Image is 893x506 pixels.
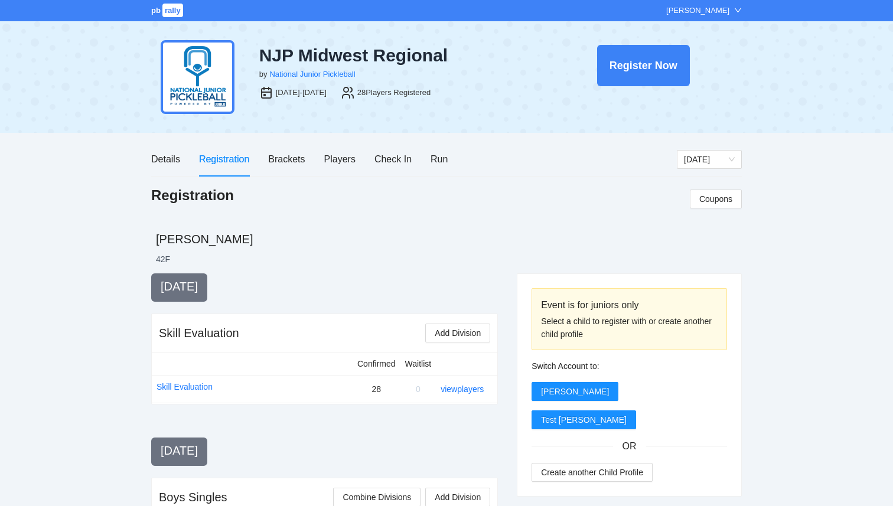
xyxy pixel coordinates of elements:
[532,382,618,401] button: [PERSON_NAME]
[161,280,198,293] span: [DATE]
[151,6,161,15] span: pb
[343,491,411,504] span: Combine Divisions
[159,325,239,341] div: Skill Evaluation
[734,6,742,14] span: down
[276,87,327,99] div: [DATE]-[DATE]
[613,439,646,453] span: OR
[324,152,356,167] div: Players
[541,413,627,426] span: Test [PERSON_NAME]
[159,489,227,505] div: Boys Singles
[541,466,643,479] span: Create another Child Profile
[405,357,432,370] div: Waitlist
[532,360,727,373] div: Switch Account to:
[532,463,653,482] button: Create another Child Profile
[435,491,481,504] span: Add Division
[151,6,185,15] a: pbrally
[666,5,729,17] div: [PERSON_NAME]
[162,4,183,17] span: rally
[357,87,431,99] div: 28 Players Registered
[161,40,234,114] img: njp-logo2.png
[431,152,448,167] div: Run
[156,253,170,265] li: 42 F
[374,152,412,167] div: Check In
[699,192,732,205] span: Coupons
[541,315,718,341] div: Select a child to register with or create another child profile
[435,327,481,339] span: Add Division
[269,70,355,79] a: National Junior Pickleball
[151,152,180,167] div: Details
[416,384,421,394] span: 0
[151,186,234,205] h1: Registration
[541,385,609,398] span: [PERSON_NAME]
[259,68,268,80] div: by
[161,444,198,457] span: [DATE]
[157,380,213,393] a: Skill Evaluation
[353,375,400,403] td: 28
[441,384,484,394] a: view players
[357,357,396,370] div: Confirmed
[268,152,305,167] div: Brackets
[597,45,690,86] button: Register Now
[684,151,735,168] span: Thursday
[156,231,742,247] h2: [PERSON_NAME]
[199,152,249,167] div: Registration
[259,45,536,66] div: NJP Midwest Regional
[532,410,636,429] button: Test [PERSON_NAME]
[425,324,490,342] button: Add Division
[690,190,742,208] button: Coupons
[541,298,718,312] div: Event is for juniors only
